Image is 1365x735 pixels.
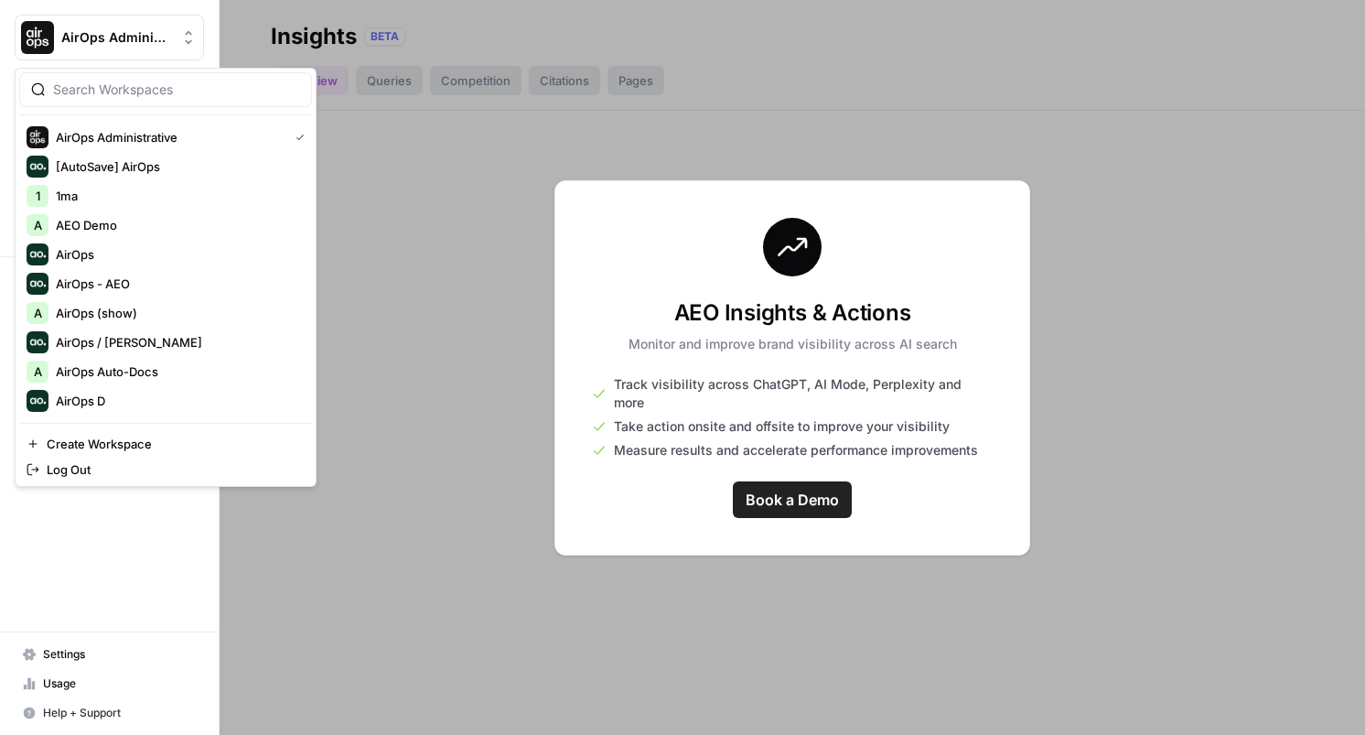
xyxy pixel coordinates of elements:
[733,481,852,518] a: Book a Demo
[34,362,42,381] span: A
[56,275,297,293] span: AirOps - AEO
[43,676,196,692] span: Usage
[27,331,48,353] img: AirOps / Nicholas Cabral Logo
[19,431,312,457] a: Create Workspace
[34,304,42,322] span: A
[53,81,300,99] input: Search Workspaces
[27,243,48,265] img: AirOps Logo
[27,273,48,295] img: AirOps - AEO Logo
[47,460,297,479] span: Log Out
[34,216,42,234] span: A
[43,705,196,721] span: Help + Support
[56,304,297,322] span: AirOps (show)
[629,298,957,328] h3: AEO Insights & Actions
[56,128,281,146] span: AirOps Administrative
[56,333,297,351] span: AirOps / [PERSON_NAME]
[746,489,839,511] span: Book a Demo
[56,216,297,234] span: AEO Demo
[56,187,297,205] span: 1ma
[15,669,204,698] a: Usage
[27,390,48,412] img: AirOps D Logo
[614,441,978,459] span: Measure results and accelerate performance improvements
[61,28,172,47] span: AirOps Administrative
[614,417,950,436] span: Take action onsite and offsite to improve your visibility
[15,698,204,728] button: Help + Support
[15,15,204,60] button: Workspace: AirOps Administrative
[36,187,40,205] span: 1
[15,640,204,669] a: Settings
[56,157,297,176] span: [AutoSave] AirOps
[15,68,317,487] div: Workspace: AirOps Administrative
[27,156,48,178] img: [AutoSave] AirOps Logo
[56,245,297,264] span: AirOps
[19,457,312,482] a: Log Out
[56,362,297,381] span: AirOps Auto-Docs
[629,335,957,353] p: Monitor and improve brand visibility across AI search
[43,646,196,663] span: Settings
[56,392,297,410] span: AirOps D
[21,21,54,54] img: AirOps Administrative Logo
[614,375,993,412] span: Track visibility across ChatGPT, AI Mode, Perplexity and more
[27,126,48,148] img: AirOps Administrative Logo
[47,435,297,453] span: Create Workspace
